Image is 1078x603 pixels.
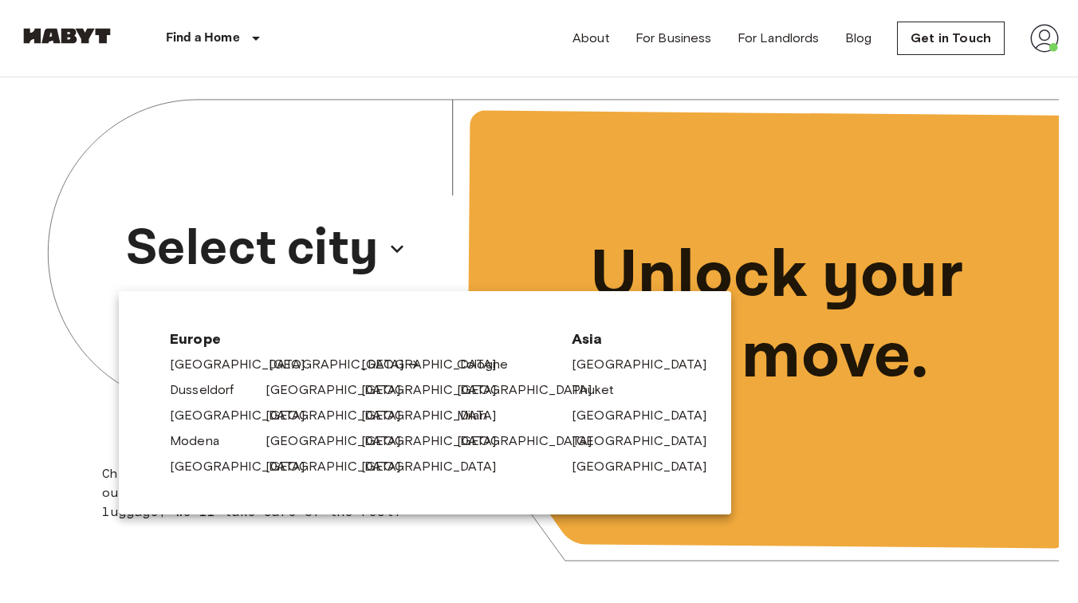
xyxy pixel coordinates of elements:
a: [GEOGRAPHIC_DATA] [170,355,321,374]
a: [GEOGRAPHIC_DATA] [361,406,513,425]
a: [GEOGRAPHIC_DATA] [170,457,321,476]
a: Modena [170,432,235,451]
a: [GEOGRAPHIC_DATA] [361,432,513,451]
a: [GEOGRAPHIC_DATA] [457,432,608,451]
a: [GEOGRAPHIC_DATA] [266,406,417,425]
a: [GEOGRAPHIC_DATA] [361,380,513,400]
a: Milan [457,406,503,425]
a: Dusseldorf [170,380,250,400]
a: [GEOGRAPHIC_DATA] [269,355,420,374]
a: [GEOGRAPHIC_DATA] [572,355,723,374]
a: [GEOGRAPHIC_DATA] [572,432,723,451]
a: Cologne [457,355,524,374]
a: [GEOGRAPHIC_DATA] [266,457,417,476]
a: [GEOGRAPHIC_DATA] [361,457,513,476]
a: Phuket [572,380,630,400]
a: [GEOGRAPHIC_DATA] [572,457,723,476]
span: Asia [572,329,680,349]
span: Europe [170,329,546,349]
a: [GEOGRAPHIC_DATA] [457,380,608,400]
a: [GEOGRAPHIC_DATA] [572,406,723,425]
a: [GEOGRAPHIC_DATA] [170,406,321,425]
a: [GEOGRAPHIC_DATA] [361,355,513,374]
a: [GEOGRAPHIC_DATA] [266,432,417,451]
a: [GEOGRAPHIC_DATA] [266,380,417,400]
